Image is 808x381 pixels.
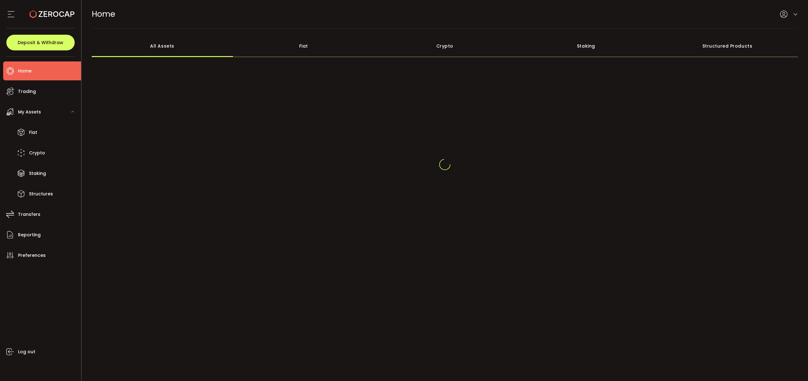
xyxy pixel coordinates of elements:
[29,128,37,137] span: Fiat
[374,35,515,57] div: Crypto
[18,210,40,219] span: Transfers
[6,35,75,50] button: Deposit & Withdraw
[515,35,657,57] div: Staking
[29,169,46,178] span: Staking
[92,9,115,20] span: Home
[29,148,45,158] span: Crypto
[233,35,374,57] div: Fiat
[18,40,63,45] span: Deposit & Withdraw
[18,230,41,240] span: Reporting
[18,347,35,356] span: Log out
[657,35,798,57] div: Structured Products
[18,251,46,260] span: Preferences
[18,107,41,117] span: My Assets
[18,87,36,96] span: Trading
[18,66,32,76] span: Home
[92,35,233,57] div: All Assets
[29,189,53,199] span: Structures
